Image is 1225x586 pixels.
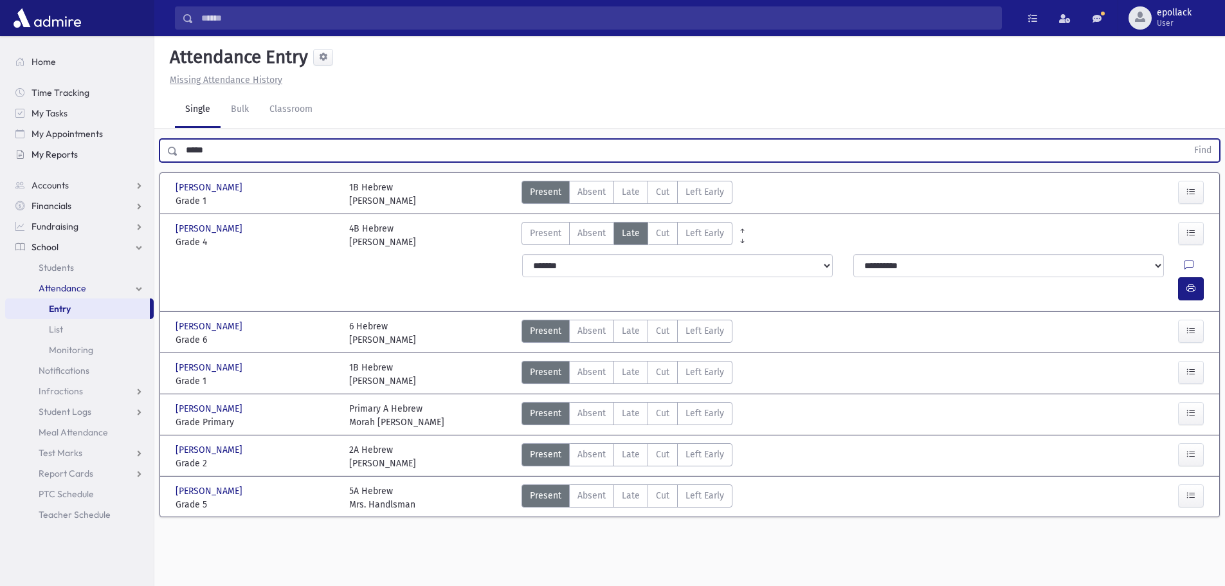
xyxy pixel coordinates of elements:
[39,488,94,500] span: PTC Schedule
[1157,8,1192,18] span: epollack
[5,504,154,525] a: Teacher Schedule
[5,103,154,124] a: My Tasks
[622,226,640,240] span: Late
[685,448,724,461] span: Left Early
[5,216,154,237] a: Fundraising
[5,381,154,401] a: Infractions
[5,257,154,278] a: Students
[685,324,724,338] span: Left Early
[5,51,154,72] a: Home
[32,200,71,212] span: Financials
[656,407,669,420] span: Cut
[10,5,84,31] img: AdmirePro
[176,416,336,429] span: Grade Primary
[39,509,111,520] span: Teacher Schedule
[32,179,69,191] span: Accounts
[349,222,416,249] div: 4B Hebrew [PERSON_NAME]
[170,75,282,86] u: Missing Attendance History
[349,484,415,511] div: 5A Hebrew Mrs. Handlsman
[32,128,103,140] span: My Appointments
[577,448,606,461] span: Absent
[685,489,724,502] span: Left Early
[622,407,640,420] span: Late
[32,149,78,160] span: My Reports
[176,235,336,249] span: Grade 4
[176,222,245,235] span: [PERSON_NAME]
[176,361,245,374] span: [PERSON_NAME]
[175,92,221,128] a: Single
[176,181,245,194] span: [PERSON_NAME]
[685,226,724,240] span: Left Early
[622,185,640,199] span: Late
[577,324,606,338] span: Absent
[622,489,640,502] span: Late
[522,484,732,511] div: AttTypes
[176,498,336,511] span: Grade 5
[522,402,732,429] div: AttTypes
[522,320,732,347] div: AttTypes
[685,185,724,199] span: Left Early
[656,324,669,338] span: Cut
[577,226,606,240] span: Absent
[49,303,71,315] span: Entry
[49,344,93,356] span: Monitoring
[656,365,669,379] span: Cut
[39,282,86,294] span: Attendance
[622,324,640,338] span: Late
[5,340,154,360] a: Monitoring
[165,46,308,68] h5: Attendance Entry
[259,92,323,128] a: Classroom
[349,443,416,470] div: 2A Hebrew [PERSON_NAME]
[39,262,74,273] span: Students
[5,443,154,463] a: Test Marks
[5,237,154,257] a: School
[176,333,336,347] span: Grade 6
[656,448,669,461] span: Cut
[176,484,245,498] span: [PERSON_NAME]
[39,468,93,479] span: Report Cards
[5,144,154,165] a: My Reports
[349,402,444,429] div: Primary A Hebrew Morah [PERSON_NAME]
[32,87,89,98] span: Time Tracking
[577,489,606,502] span: Absent
[176,402,245,416] span: [PERSON_NAME]
[530,324,561,338] span: Present
[530,407,561,420] span: Present
[5,124,154,144] a: My Appointments
[522,181,732,208] div: AttTypes
[194,6,1001,30] input: Search
[176,374,336,388] span: Grade 1
[5,175,154,196] a: Accounts
[176,457,336,470] span: Grade 2
[5,484,154,504] a: PTC Schedule
[32,107,68,119] span: My Tasks
[622,365,640,379] span: Late
[1186,140,1219,161] button: Find
[622,448,640,461] span: Late
[176,194,336,208] span: Grade 1
[5,401,154,422] a: Student Logs
[5,196,154,216] a: Financials
[39,385,83,397] span: Infractions
[39,406,91,417] span: Student Logs
[1157,18,1192,28] span: User
[32,221,78,232] span: Fundraising
[577,407,606,420] span: Absent
[5,422,154,443] a: Meal Attendance
[39,426,108,438] span: Meal Attendance
[32,56,56,68] span: Home
[5,298,150,319] a: Entry
[530,448,561,461] span: Present
[656,489,669,502] span: Cut
[39,447,82,459] span: Test Marks
[685,407,724,420] span: Left Early
[5,319,154,340] a: List
[530,226,561,240] span: Present
[176,443,245,457] span: [PERSON_NAME]
[165,75,282,86] a: Missing Attendance History
[176,320,245,333] span: [PERSON_NAME]
[577,185,606,199] span: Absent
[530,365,561,379] span: Present
[522,361,732,388] div: AttTypes
[32,241,59,253] span: School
